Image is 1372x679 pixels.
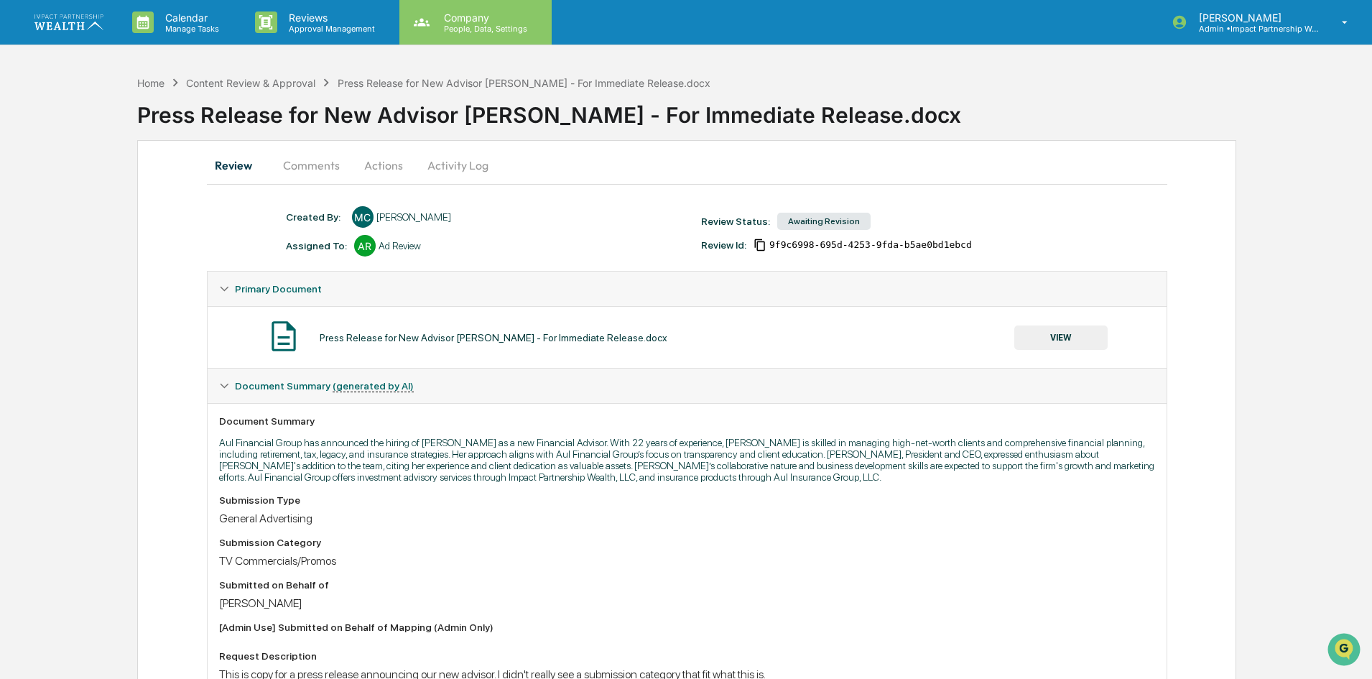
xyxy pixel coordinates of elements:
[208,272,1167,306] div: Primary Document
[14,183,26,194] div: 🖐️
[219,579,1155,591] div: Submitted on Behalf of
[769,239,972,251] span: 9f9c6998-695d-4253-9fda-b5ae0bd1ebcd
[219,512,1155,525] div: General Advertising
[244,114,261,131] button: Start new chat
[137,77,164,89] div: Home
[333,380,414,392] u: (generated by AI)
[219,537,1155,548] div: Submission Category
[235,380,414,392] span: Document Summary
[1014,325,1108,350] button: VIEW
[49,124,182,136] div: We're available if you need us!
[219,554,1155,568] div: TV Commercials/Promos
[351,148,416,183] button: Actions
[1326,632,1365,670] iframe: Open customer support
[101,243,174,254] a: Powered byPylon
[701,239,746,251] div: Review Id:
[9,203,96,228] a: 🔎Data Lookup
[14,30,261,53] p: How can we help?
[352,206,374,228] div: MC
[29,181,93,195] span: Preclearance
[777,213,871,230] div: Awaiting Revision
[29,208,91,223] span: Data Lookup
[14,110,40,136] img: 1746055101610-c473b297-6a78-478c-a979-82029cc54cd1
[207,148,1167,183] div: secondary tabs example
[186,77,315,89] div: Content Review & Approval
[219,622,1155,633] div: [Admin Use] Submitted on Behalf of Mapping (Admin Only)
[34,14,103,29] img: logo
[208,369,1167,403] div: Document Summary (generated by AI)
[219,650,1155,662] div: Request Description
[266,318,302,354] img: Document Icon
[286,240,347,251] div: Assigned To:
[379,240,421,251] div: Ad Review
[104,183,116,194] div: 🗄️
[272,148,351,183] button: Comments
[1187,11,1321,24] p: [PERSON_NAME]
[208,306,1167,368] div: Primary Document
[98,175,184,201] a: 🗄️Attestations
[154,11,226,24] p: Calendar
[701,216,770,227] div: Review Status:
[277,11,382,24] p: Reviews
[207,148,272,183] button: Review
[320,332,667,343] div: Press Release for New Advisor [PERSON_NAME] - For Immediate Release.docx
[143,244,174,254] span: Pylon
[416,148,500,183] button: Activity Log
[9,175,98,201] a: 🖐️Preclearance
[338,77,710,89] div: Press Release for New Advisor [PERSON_NAME] - For Immediate Release.docx
[219,494,1155,506] div: Submission Type
[1187,24,1321,34] p: Admin • Impact Partnership Wealth
[376,211,451,223] div: [PERSON_NAME]
[49,110,236,124] div: Start new chat
[219,415,1155,427] div: Document Summary
[154,24,226,34] p: Manage Tasks
[286,211,345,223] div: Created By: ‎ ‎
[432,24,534,34] p: People, Data, Settings
[137,91,1372,128] div: Press Release for New Advisor [PERSON_NAME] - For Immediate Release.docx
[277,24,382,34] p: Approval Management
[219,596,1155,610] div: [PERSON_NAME]
[219,437,1155,483] p: Aul Financial Group has announced the hiring of [PERSON_NAME] as a new Financial Advisor. With 22...
[119,181,178,195] span: Attestations
[235,283,322,295] span: Primary Document
[432,11,534,24] p: Company
[14,210,26,221] div: 🔎
[354,235,376,257] div: AR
